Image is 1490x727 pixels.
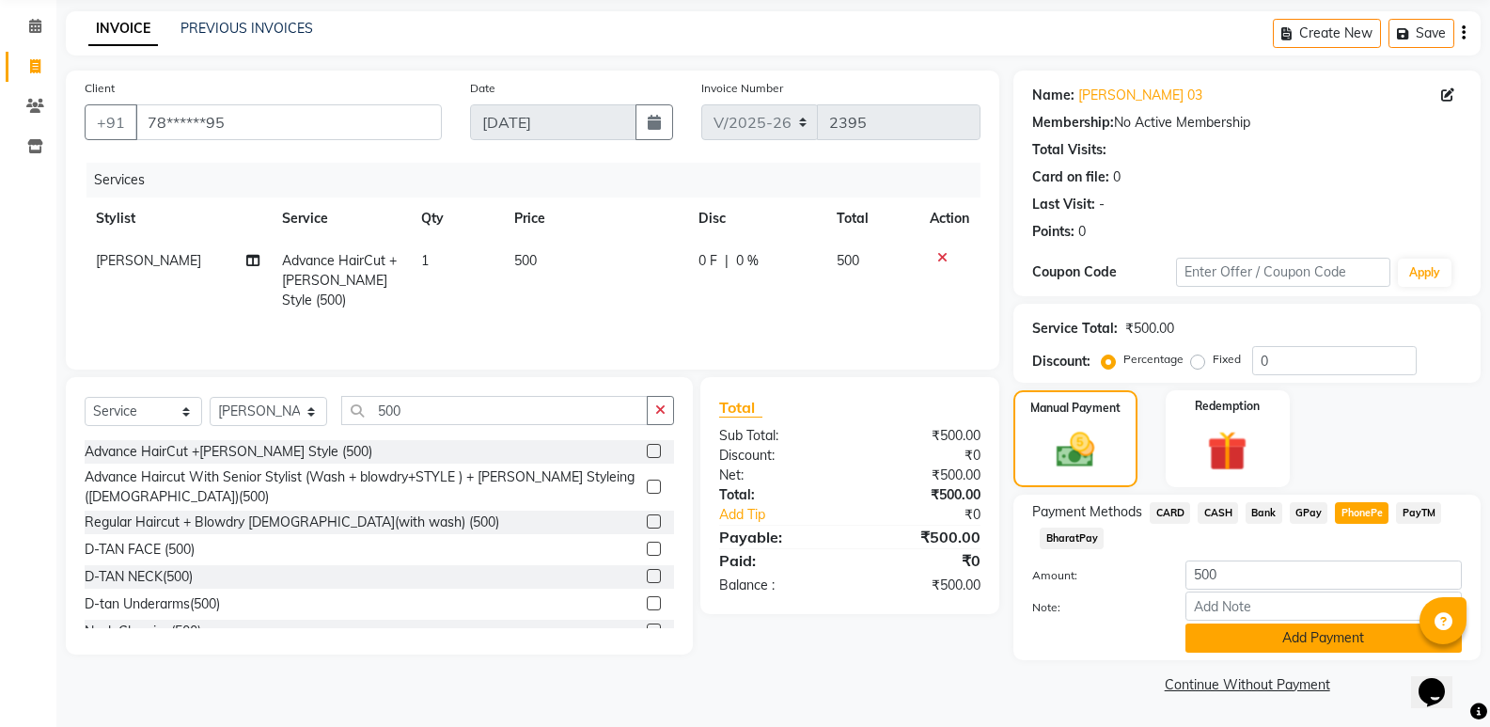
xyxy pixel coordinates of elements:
[421,252,429,269] span: 1
[1185,561,1462,590] input: Amount
[1113,167,1121,187] div: 0
[88,12,158,46] a: INVOICE
[85,80,115,97] label: Client
[1032,319,1118,339] div: Service Total:
[135,104,442,140] input: Search by Name/Mobile/Email/Code
[1150,502,1190,524] span: CARD
[341,396,648,425] input: Search or Scan
[1335,502,1388,524] span: PhonePe
[705,466,850,485] div: Net:
[86,163,995,198] div: Services
[1044,428,1106,472] img: _cash.svg
[850,576,995,595] div: ₹500.00
[1195,398,1260,415] label: Redemption
[1040,528,1104,549] span: BharatPay
[180,20,313,37] a: PREVIOUS INVOICES
[850,549,995,572] div: ₹0
[705,426,850,446] div: Sub Total:
[85,442,372,462] div: Advance HairCut +[PERSON_NAME] Style (500)
[1099,195,1105,214] div: -
[1273,19,1381,48] button: Create New
[725,251,729,271] span: |
[1017,675,1477,695] a: Continue Without Payment
[1032,167,1109,187] div: Card on file:
[850,446,995,466] div: ₹0
[705,549,850,572] div: Paid:
[705,505,874,525] a: Add Tip
[1198,502,1238,524] span: CASH
[85,567,193,587] div: D-TAN NECK(500)
[687,198,826,240] th: Disc
[850,485,995,505] div: ₹500.00
[1125,319,1174,339] div: ₹500.00
[1246,502,1282,524] span: Bank
[850,426,995,446] div: ₹500.00
[698,251,717,271] span: 0 F
[1290,502,1328,524] span: GPay
[1078,222,1086,242] div: 0
[705,576,850,595] div: Balance :
[1123,351,1184,368] label: Percentage
[1032,352,1090,371] div: Discount:
[1213,351,1241,368] label: Fixed
[1032,113,1462,133] div: No Active Membership
[1032,502,1142,522] span: Payment Methods
[1185,624,1462,653] button: Add Payment
[1078,86,1202,105] a: [PERSON_NAME] 03
[850,466,995,485] div: ₹500.00
[1388,19,1454,48] button: Save
[874,505,995,525] div: ₹0
[705,526,850,548] div: Payable:
[1398,259,1451,287] button: Apply
[705,446,850,466] div: Discount:
[1032,195,1095,214] div: Last Visit:
[85,104,137,140] button: +91
[503,198,687,240] th: Price
[282,252,397,308] span: Advance HairCut +[PERSON_NAME] Style (500)
[1030,400,1121,417] label: Manual Payment
[410,198,503,240] th: Qty
[719,398,762,418] span: Total
[85,467,639,507] div: Advance Haircut With Senior Stylist (Wash + blowdry+STYLE ) + [PERSON_NAME] Styleing ([DEMOGRAPHI...
[271,198,410,240] th: Service
[1032,222,1074,242] div: Points:
[1032,86,1074,105] div: Name:
[1032,140,1106,160] div: Total Visits:
[1032,113,1114,133] div: Membership:
[470,80,495,97] label: Date
[1032,262,1175,282] div: Coupon Code
[918,198,980,240] th: Action
[85,198,271,240] th: Stylist
[705,485,850,505] div: Total:
[85,540,195,560] div: D-TAN FACE (500)
[1018,567,1170,584] label: Amount:
[1176,258,1390,287] input: Enter Offer / Coupon Code
[825,198,918,240] th: Total
[1195,426,1260,476] img: _gift.svg
[1396,502,1441,524] span: PayTM
[85,513,499,532] div: Regular Haircut + Blowdry [DEMOGRAPHIC_DATA](with wash) (500)
[701,80,783,97] label: Invoice Number
[736,251,759,271] span: 0 %
[1018,599,1170,616] label: Note:
[1411,652,1471,708] iframe: chat widget
[850,526,995,548] div: ₹500.00
[1185,592,1462,621] input: Add Note
[85,594,220,614] div: D-tan Underarms(500)
[514,252,537,269] span: 500
[85,622,201,641] div: Neck Cleaning(500)
[96,252,201,269] span: [PERSON_NAME]
[837,252,859,269] span: 500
